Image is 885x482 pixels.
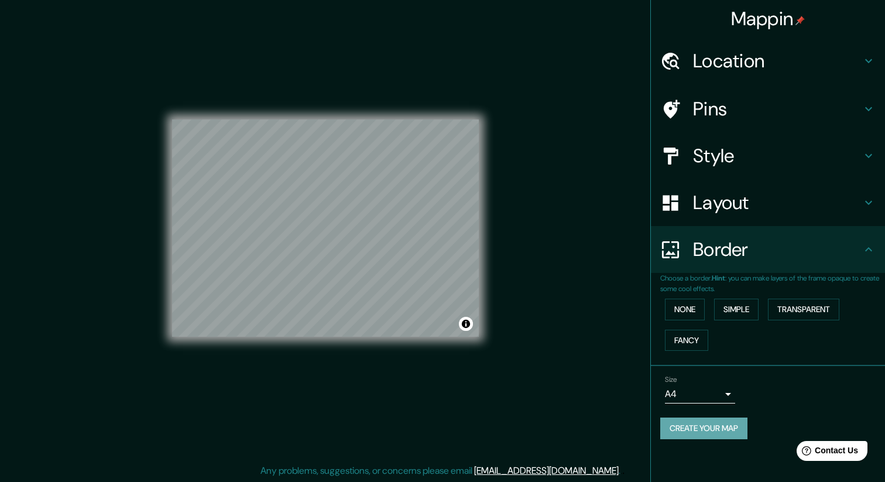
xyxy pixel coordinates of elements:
[665,385,735,404] div: A4
[665,375,677,385] label: Size
[660,273,885,294] p: Choose a border. : you can make layers of the frame opaque to create some cool effects.
[665,299,705,320] button: None
[660,418,747,439] button: Create your map
[693,97,862,121] h4: Pins
[714,299,759,320] button: Simple
[620,464,622,478] div: .
[622,464,625,478] div: .
[731,7,805,30] h4: Mappin
[172,119,479,337] canvas: Map
[651,86,885,132] div: Pins
[651,132,885,179] div: Style
[459,317,473,331] button: Toggle attribution
[768,299,839,320] button: Transparent
[651,37,885,84] div: Location
[781,436,872,469] iframe: Help widget launcher
[693,144,862,167] h4: Style
[260,464,620,478] p: Any problems, suggestions, or concerns please email .
[474,464,619,477] a: [EMAIL_ADDRESS][DOMAIN_NAME]
[795,16,805,25] img: pin-icon.png
[693,49,862,73] h4: Location
[693,191,862,214] h4: Layout
[712,274,725,283] b: Hint
[651,226,885,273] div: Border
[651,179,885,226] div: Layout
[693,238,862,261] h4: Border
[665,330,708,351] button: Fancy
